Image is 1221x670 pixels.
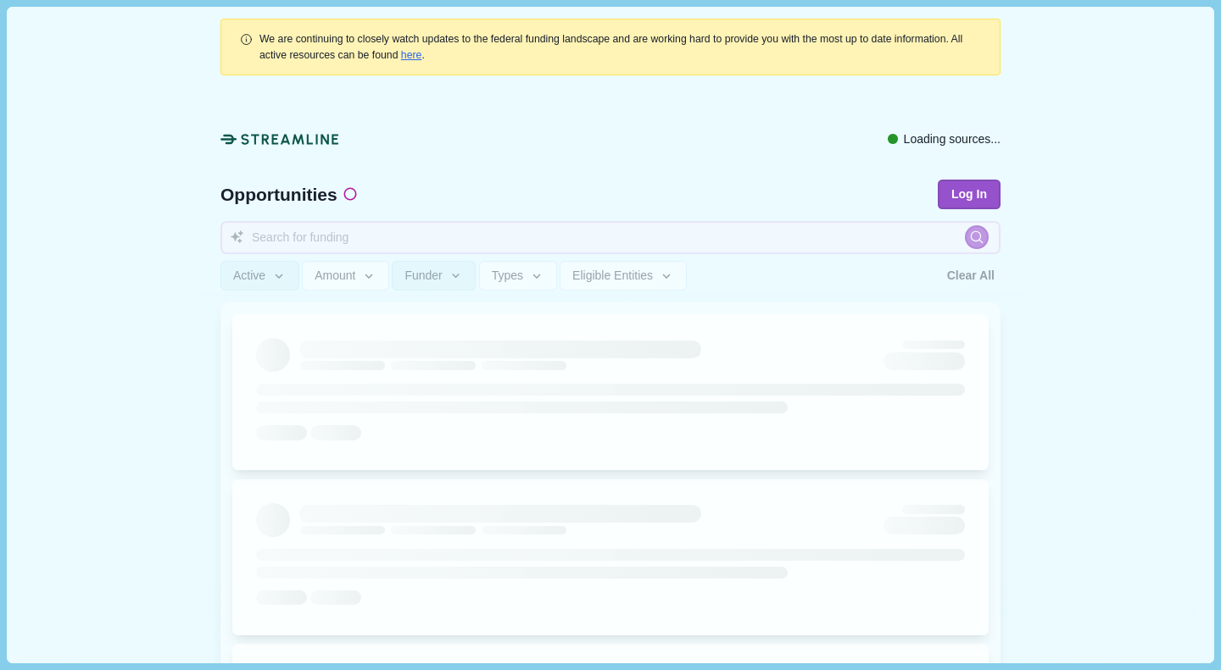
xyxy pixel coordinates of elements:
span: Types [492,269,523,283]
button: Amount [302,261,389,291]
span: Funder [404,269,442,283]
a: here [401,49,422,61]
div: . [259,31,982,63]
input: Search for funding [220,221,1001,254]
span: We are continuing to closely watch updates to the federal funding landscape and are working hard ... [259,33,962,60]
span: Active [233,269,265,283]
span: Eligible Entities [572,269,653,283]
button: Types [479,261,557,291]
button: Eligible Entities [560,261,686,291]
span: Loading sources... [904,130,1001,148]
span: Opportunities [220,185,337,203]
button: Log In [938,180,1001,209]
button: Active [220,261,299,291]
button: Clear All [941,261,1001,291]
button: Funder [392,261,476,291]
span: Amount [315,269,355,283]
